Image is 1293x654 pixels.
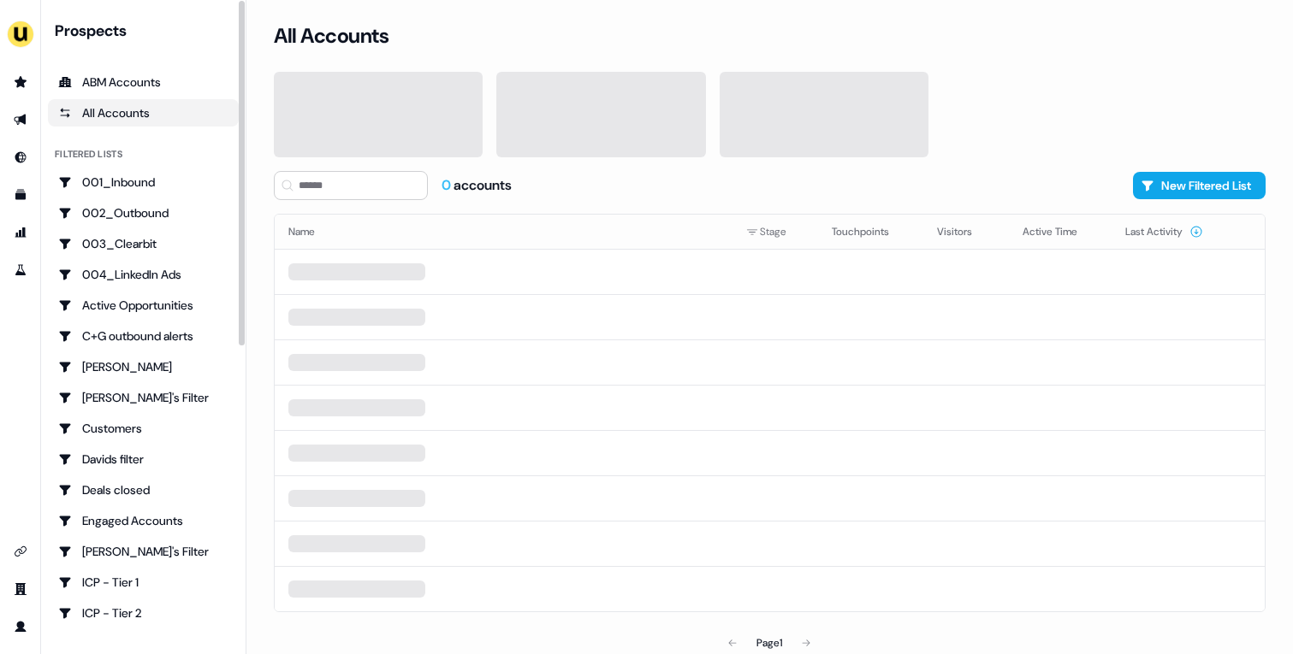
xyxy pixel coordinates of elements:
[58,358,228,375] div: [PERSON_NAME]
[48,415,239,442] a: Go to Customers
[7,538,34,565] a: Go to integrations
[48,261,239,288] a: Go to 004_LinkedIn Ads
[7,575,34,603] a: Go to team
[55,21,239,41] div: Prospects
[48,507,239,534] a: Go to Engaged Accounts
[58,174,228,191] div: 001_Inbound
[7,144,34,171] a: Go to Inbound
[58,481,228,498] div: Deals closed
[48,168,239,196] a: Go to 001_Inbound
[58,574,228,591] div: ICP - Tier 1
[58,451,228,468] div: Davids filter
[58,297,228,314] div: Active Opportunities
[48,292,239,319] a: Go to Active Opportunities
[48,538,239,565] a: Go to Geneviève's Filter
[7,613,34,640] a: Go to profile
[937,216,993,247] button: Visitors
[48,353,239,380] a: Go to Charlotte Stone
[58,266,228,283] div: 004_LinkedIn Ads
[48,68,239,96] a: ABM Accounts
[7,256,34,284] a: Go to experiments
[55,147,122,162] div: Filtered lists
[7,219,34,246] a: Go to attribution
[7,68,34,96] a: Go to prospects
[58,543,228,560] div: [PERSON_NAME]'s Filter
[48,230,239,257] a: Go to 003_Clearbit
[48,599,239,627] a: Go to ICP - Tier 2
[58,512,228,529] div: Engaged Accounts
[442,176,512,195] div: accounts
[58,327,228,345] div: C+G outbound alerts
[442,176,454,194] span: 0
[1133,172,1266,199] button: New Filtered List
[1023,216,1098,247] button: Active Time
[48,99,239,127] a: All accounts
[832,216,910,247] button: Touchpoints
[58,74,228,91] div: ABM Accounts
[58,389,228,406] div: [PERSON_NAME]'s Filter
[58,235,228,252] div: 003_Clearbit
[58,604,228,622] div: ICP - Tier 2
[58,204,228,221] div: 002_Outbound
[48,569,239,596] a: Go to ICP - Tier 1
[275,215,733,249] th: Name
[274,23,388,49] h3: All Accounts
[7,106,34,133] a: Go to outbound experience
[58,420,228,437] div: Customers
[7,181,34,209] a: Go to templates
[48,445,239,473] a: Go to Davids filter
[48,476,239,504] a: Go to Deals closed
[756,634,782,651] div: Page 1
[1125,216,1203,247] button: Last Activity
[746,223,804,240] div: Stage
[48,199,239,227] a: Go to 002_Outbound
[48,322,239,350] a: Go to C+G outbound alerts
[48,384,239,411] a: Go to Charlotte's Filter
[58,104,228,121] div: All Accounts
